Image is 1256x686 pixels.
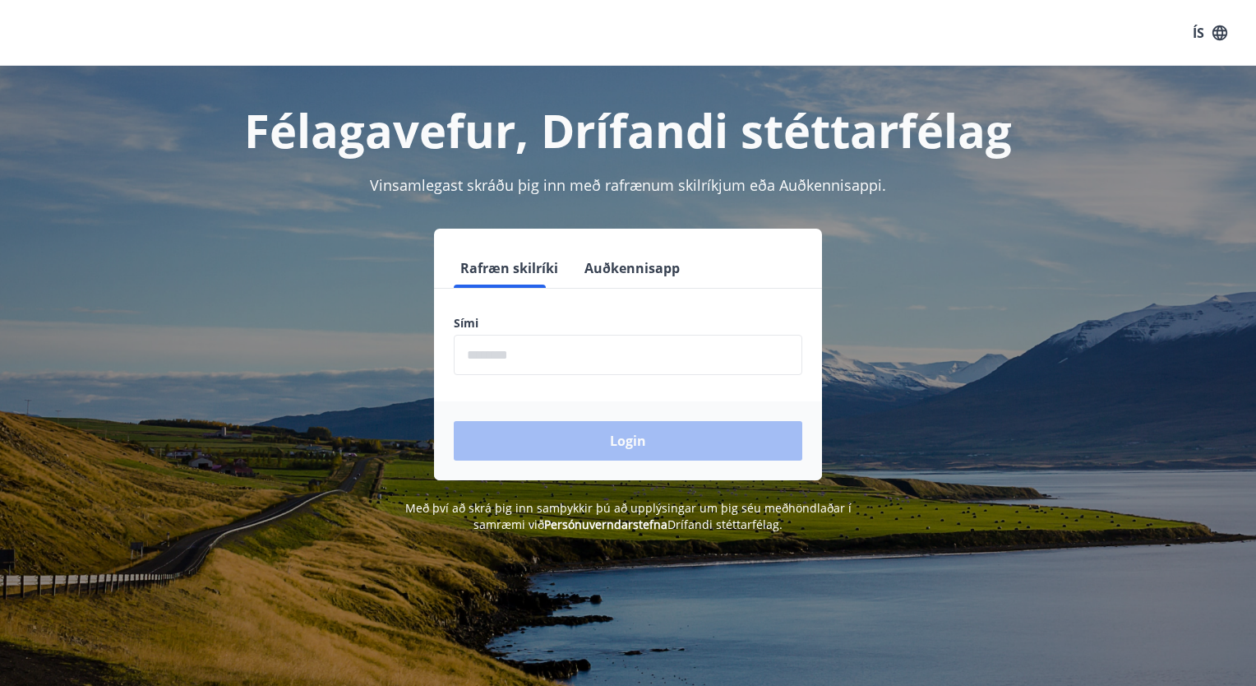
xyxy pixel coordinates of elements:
[1184,18,1236,48] button: ÍS
[454,248,565,288] button: Rafræn skilríki
[454,315,802,331] label: Sími
[405,500,852,532] span: Með því að skrá þig inn samþykkir þú að upplýsingar um þig séu meðhöndlaðar í samræmi við Drífand...
[370,175,886,195] span: Vinsamlegast skráðu þig inn með rafrænum skilríkjum eða Auðkennisappi.
[578,248,686,288] button: Auðkennisapp
[544,517,667,532] a: Persónuverndarstefna
[56,99,1200,161] h1: Félagavefur, Drífandi stéttarfélag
